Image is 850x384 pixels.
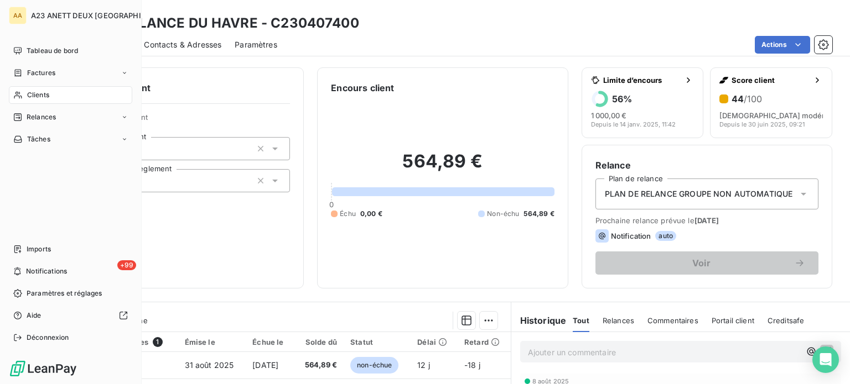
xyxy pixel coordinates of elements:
span: PLAN DE RELANCE GROUPE NON AUTOMATIQUE [605,188,793,199]
span: Factures [27,68,55,78]
span: Déconnexion [27,333,69,343]
span: Notification [611,232,651,240]
span: +99 [117,260,136,270]
button: Actions [755,36,810,54]
div: Open Intercom Messenger [812,346,839,373]
h6: Informations client [67,81,290,94]
button: Score client44/100[DEMOGRAPHIC_DATA] modéréDepuis le 30 juin 2025, 09:21 [710,67,832,138]
span: Tâches [27,134,50,144]
span: Score client [732,76,808,85]
span: Commentaires [647,316,698,325]
span: [DATE] [252,360,278,370]
span: 0 [329,200,334,209]
span: Tableau de bord [27,46,78,56]
div: Émise le [185,338,240,346]
h2: 564,89 € [331,150,554,183]
span: Notifications [26,266,67,276]
span: auto [655,231,676,241]
span: Relances [603,316,634,325]
span: [DATE] [694,216,719,225]
span: Propriétés Client [89,113,290,128]
span: -18 j [464,360,480,370]
span: Paramètres [235,39,277,50]
span: 564,89 € [524,209,554,219]
h3: AMBULANCE DU HAVRE - C230407400 [97,13,359,33]
h6: 44 [732,93,762,104]
span: /100 [744,93,762,104]
a: Aide [9,307,132,324]
span: Paramètres et réglages [27,288,102,298]
div: AA [9,7,27,24]
span: Prochaine relance prévue le [595,216,818,225]
div: Solde dû [301,338,337,346]
span: Creditsafe [768,316,805,325]
div: Délai [417,338,451,346]
span: Relances [27,112,56,122]
button: Limite d’encours56%1 000,00 €Depuis le 14 janv. 2025, 11:42 [582,67,704,138]
div: Retard [464,338,504,346]
h6: 56 % [612,93,632,104]
span: Tout [573,316,589,325]
h6: Historique [511,314,567,327]
span: Aide [27,311,42,320]
span: Imports [27,244,51,254]
span: Échu [340,209,356,219]
span: Limite d’encours [603,76,680,85]
span: Depuis le 30 juin 2025, 09:21 [719,121,805,128]
img: Logo LeanPay [9,360,77,377]
button: Voir [595,251,818,275]
span: Voir [609,259,794,267]
span: 1 [153,337,163,347]
span: [DEMOGRAPHIC_DATA] modéré [719,111,829,120]
h6: Encours client [331,81,394,94]
span: 1 000,00 € [591,111,626,120]
div: Échue le [252,338,287,346]
h6: Relance [595,159,818,172]
span: Portail client [712,316,754,325]
div: Statut [350,338,404,346]
span: 12 j [417,360,430,370]
span: A23 ANETT DEUX [GEOGRAPHIC_DATA] [31,11,171,20]
span: 31 août 2025 [185,360,234,370]
span: 564,89 € [301,360,337,371]
span: Clients [27,90,49,100]
span: Non-échu [487,209,519,219]
span: 0,00 € [360,209,382,219]
span: non-échue [350,357,398,374]
span: Contacts & Adresses [144,39,221,50]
